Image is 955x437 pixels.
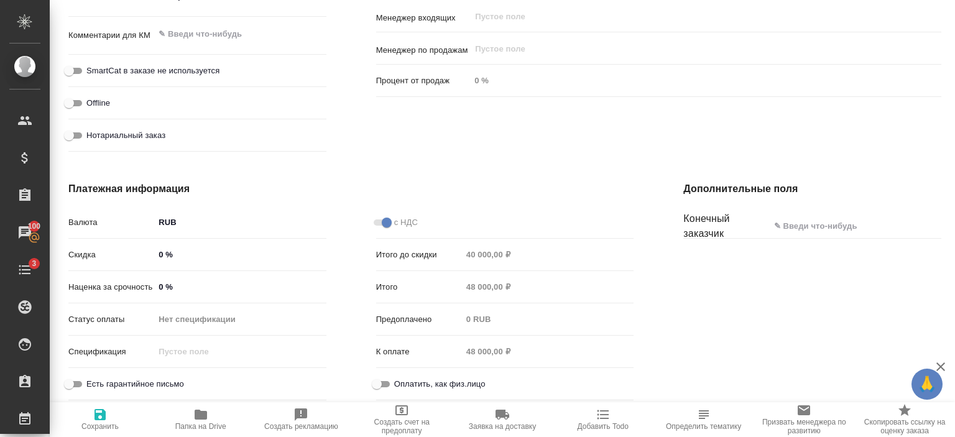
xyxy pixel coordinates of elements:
[154,309,326,330] div: Нет спецификации
[154,278,326,296] input: ✎ Введи что-нибудь
[394,216,418,229] span: с НДС
[553,402,653,437] button: Добавить Todo
[761,418,847,435] span: Призвать менеджера по развитию
[24,257,44,270] span: 3
[376,249,462,261] p: Итого до скидки
[462,343,634,361] input: Пустое поле
[68,182,634,196] h4: Платежная информация
[683,211,769,241] div: Конечный заказчик
[376,346,462,358] p: К оплате
[264,422,338,431] span: Создать рекламацию
[150,402,251,437] button: Папка на Drive
[359,418,445,435] span: Создать счет на предоплату
[154,212,326,233] div: RUB
[474,9,912,24] input: Пустое поле
[469,422,536,431] span: Заявка на доставку
[251,402,352,437] button: Создать рекламацию
[916,371,938,397] span: 🙏
[474,41,912,56] input: Пустое поле
[462,310,634,328] input: Пустое поле
[50,402,150,437] button: Сохранить
[86,97,110,109] span: Offline
[376,313,462,326] p: Предоплачено
[376,44,471,57] p: Менеджер по продажам
[462,278,634,296] input: Пустое поле
[21,220,48,232] span: 100
[376,281,462,293] p: Итого
[86,65,219,77] span: SmartCat в заказе не используется
[175,422,226,431] span: Папка на Drive
[770,217,941,235] input: ✎ Введи что-нибудь
[911,369,943,400] button: 🙏
[68,216,154,229] p: Валюта
[854,402,955,437] button: Скопировать ссылку на оценку заказа
[452,402,553,437] button: Заявка на доставку
[683,182,941,196] h4: Дополнительные поля
[470,71,941,90] input: Пустое поле
[68,249,154,261] p: Скидка
[394,378,486,390] span: Оплатить, как физ.лицо
[86,378,184,390] span: Есть гарантийное письмо
[68,313,154,326] p: Статус оплаты
[351,402,452,437] button: Создать счет на предоплату
[81,422,119,431] span: Сохранить
[68,29,154,42] p: Комментарии для КМ
[68,281,154,293] p: Наценка за срочность
[376,75,471,87] p: Процент от продаж
[666,422,741,431] span: Определить тематику
[578,422,629,431] span: Добавить Todo
[68,346,154,358] p: Спецификация
[154,246,326,264] input: ✎ Введи что-нибудь
[154,343,326,361] input: Пустое поле
[376,12,471,24] p: Менеджер входящих
[754,402,854,437] button: Призвать менеджера по развитию
[653,402,754,437] button: Определить тематику
[862,418,948,435] span: Скопировать ссылку на оценку заказа
[3,254,47,285] a: 3
[462,246,634,264] input: Пустое поле
[3,217,47,248] a: 100
[86,129,165,142] span: Нотариальный заказ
